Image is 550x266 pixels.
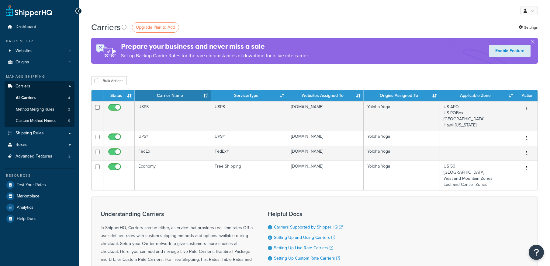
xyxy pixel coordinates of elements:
td: FedEx® [211,146,287,161]
td: US 50 [GEOGRAPHIC_DATA] West and Mountain Zones East and Central Zones [440,161,516,190]
a: Dashboard [5,21,74,33]
span: Advanced Features [16,154,52,159]
a: Custom Method Names 9 [5,115,74,126]
button: Bulk Actions [91,76,127,85]
span: Marketplace [17,194,40,199]
h4: Prepare your business and never miss a sale [121,41,309,51]
span: Upgrade Plan to Add [136,24,175,30]
span: 1 [69,48,71,54]
a: Origins 1 [5,57,74,68]
li: Websites [5,45,74,57]
th: Status: activate to sort column ascending [103,90,135,101]
td: [DOMAIN_NAME] [287,101,364,131]
a: Enable Feature [489,45,531,57]
a: All Carriers 4 [5,92,74,104]
a: Setting Up Custom Rate Carriers [274,255,340,261]
td: Yoloha Yoga [364,161,440,190]
a: Marketplace [5,191,74,202]
td: Yoloha Yoga [364,101,440,131]
td: UPS® [135,131,211,146]
a: Analytics [5,202,74,213]
th: Websites Assigned To: activate to sort column ascending [287,90,364,101]
a: Websites 1 [5,45,74,57]
a: Upgrade Plan to Add [132,22,179,33]
td: Free Shipping [211,161,287,190]
div: Resources [5,173,74,178]
div: Manage Shipping [5,74,74,79]
td: Economy [135,161,211,190]
td: USPS [211,101,287,131]
p: Set up Backup Carrier Rates for the rare circumstances of downtime for a live rate carrier. [121,51,309,60]
a: Carriers Supported by ShipperHQ [274,224,343,230]
span: 1 [69,60,71,65]
a: Shipping Rules [5,128,74,139]
button: Open Resource Center [529,245,544,260]
span: 2 [68,154,71,159]
h3: Helpful Docs [268,211,347,217]
td: [DOMAIN_NAME] [287,161,364,190]
td: USPS [135,101,211,131]
th: Action [516,90,538,101]
td: FedEx [135,146,211,161]
li: Advanced Features [5,151,74,162]
li: Method Merging Rules [5,104,74,115]
th: Origins Assigned To: activate to sort column ascending [364,90,440,101]
td: Yoloha Yoga [364,146,440,161]
img: ad-rules-rateshop-fe6ec290ccb7230408bd80ed9643f0289d75e0ffd9eb532fc0e269fcd187b520.png [91,38,121,64]
span: All Carriers [16,95,36,101]
span: Analytics [17,205,33,210]
td: US APO US POBox [GEOGRAPHIC_DATA] Hawii [US_STATE] [440,101,516,131]
div: Basic Setup [5,39,74,44]
a: Help Docs [5,213,74,224]
a: Boxes [5,139,74,151]
th: Carrier Name: activate to sort column ascending [135,90,211,101]
a: ShipperHQ Home [6,5,52,17]
span: Method Merging Rules [16,107,54,112]
span: Custom Method Names [16,118,56,123]
span: Carriers [16,84,30,89]
a: Setting Up and Using Carriers [274,234,335,241]
span: Shipping Rules [16,131,44,136]
a: Setting Up Live Rate Carriers [274,245,333,251]
a: Advanced Features 2 [5,151,74,162]
span: Test Your Rates [17,183,46,188]
th: Service/Type: activate to sort column ascending [211,90,287,101]
li: Origins [5,57,74,68]
a: Test Your Rates [5,179,74,190]
td: [DOMAIN_NAME] [287,146,364,161]
li: Carriers [5,81,74,127]
span: 3 [68,107,70,112]
span: Boxes [16,142,27,147]
td: Yoloha Yoga [364,131,440,146]
span: Dashboard [16,24,36,30]
a: Settings [519,23,538,32]
span: Websites [16,48,33,54]
li: All Carriers [5,92,74,104]
span: Origins [16,60,29,65]
li: Custom Method Names [5,115,74,126]
h1: Carriers [91,21,121,33]
span: 9 [68,118,70,123]
th: Applicable Zone: activate to sort column ascending [440,90,516,101]
a: Method Merging Rules 3 [5,104,74,115]
h3: Understanding Carriers [101,211,253,217]
a: Carriers [5,81,74,92]
span: Help Docs [17,216,36,222]
td: [DOMAIN_NAME] [287,131,364,146]
span: 4 [68,95,70,101]
td: UPS® [211,131,287,146]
